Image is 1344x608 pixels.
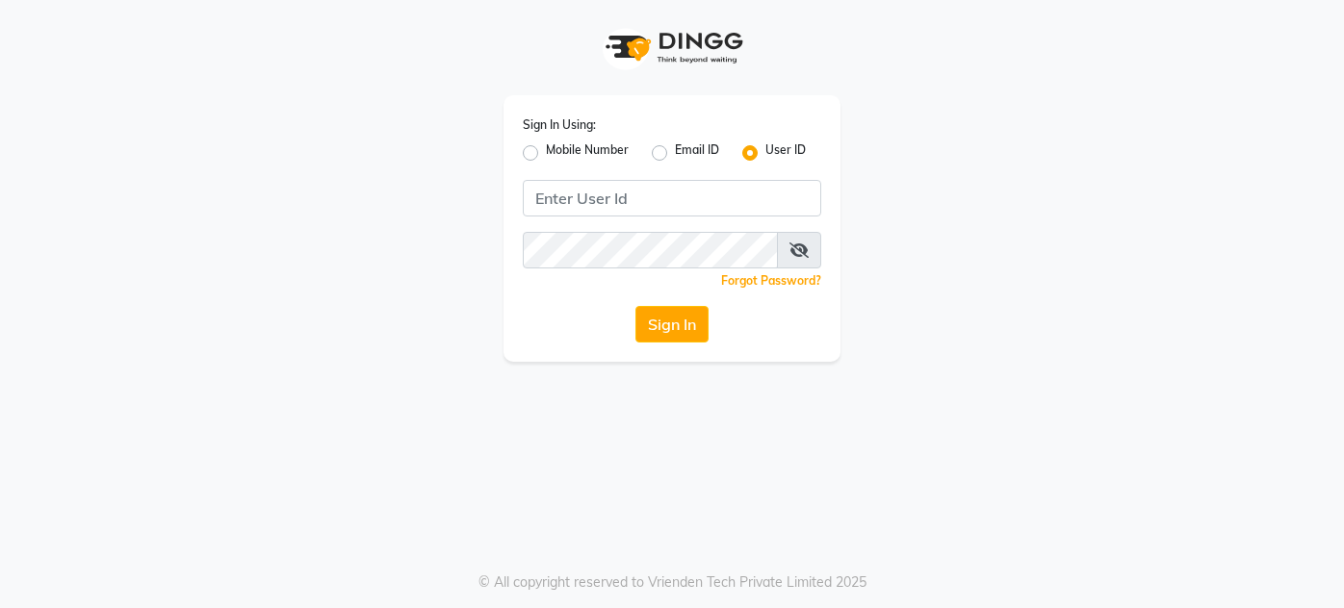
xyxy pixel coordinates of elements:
label: Email ID [675,141,719,165]
button: Sign In [635,306,709,342]
label: Mobile Number [546,141,629,165]
input: Username [523,232,778,268]
label: User ID [765,141,806,165]
input: Username [523,180,821,216]
img: logo1.svg [595,19,749,76]
label: Sign In Using: [523,116,596,134]
a: Forgot Password? [721,273,821,288]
